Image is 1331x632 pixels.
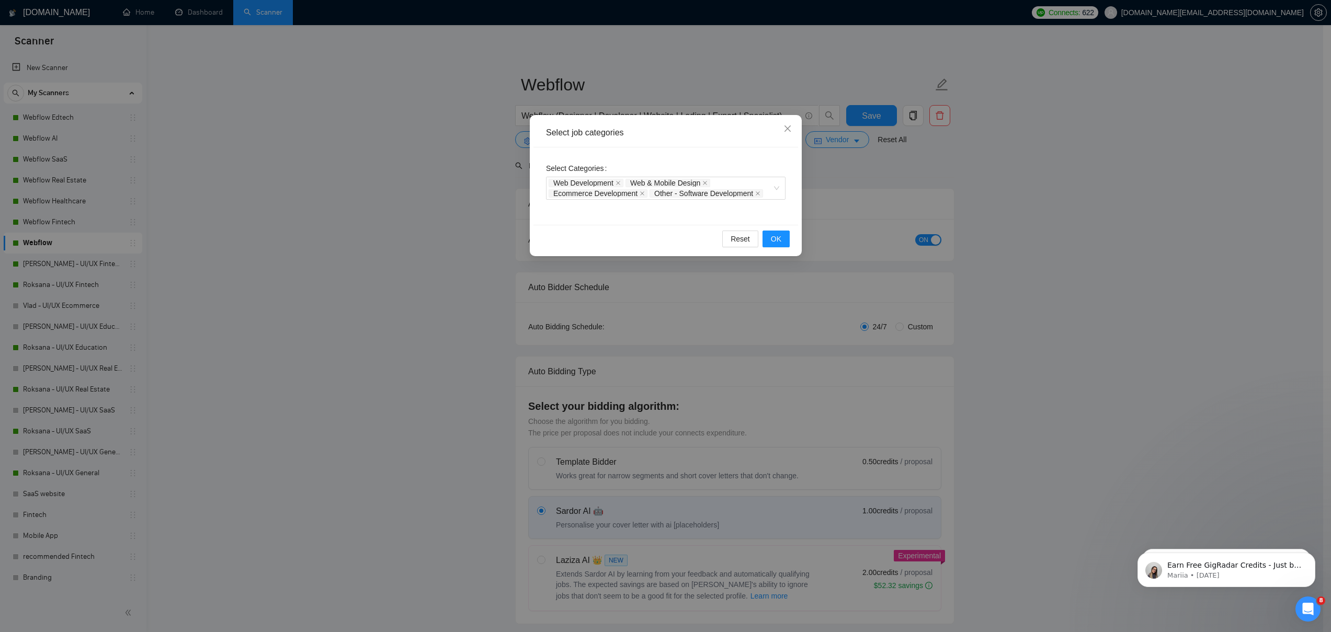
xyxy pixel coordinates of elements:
[654,190,753,197] span: Other - Software Development
[615,180,620,186] span: close
[770,233,781,245] span: OK
[553,190,638,197] span: Ecommerce Development
[1122,531,1331,604] iframe: Intercom notifications message
[762,231,789,247] button: OK
[630,179,700,187] span: Web & Mobile Design
[553,179,613,187] span: Web Development
[1317,596,1325,605] span: 8
[1295,596,1321,622] iframe: Intercom live chat
[722,231,758,247] button: Reset
[549,179,623,187] span: Web Development
[731,233,750,245] span: Reset
[702,180,708,186] span: close
[549,189,647,198] span: Ecommerce Development
[546,127,786,139] div: Select job categories
[773,115,802,143] button: Close
[546,160,611,177] label: Select Categories
[755,191,760,196] span: close
[783,124,792,133] span: close
[625,179,710,187] span: Web & Mobile Design
[640,191,645,196] span: close
[650,189,763,198] span: Other - Software Development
